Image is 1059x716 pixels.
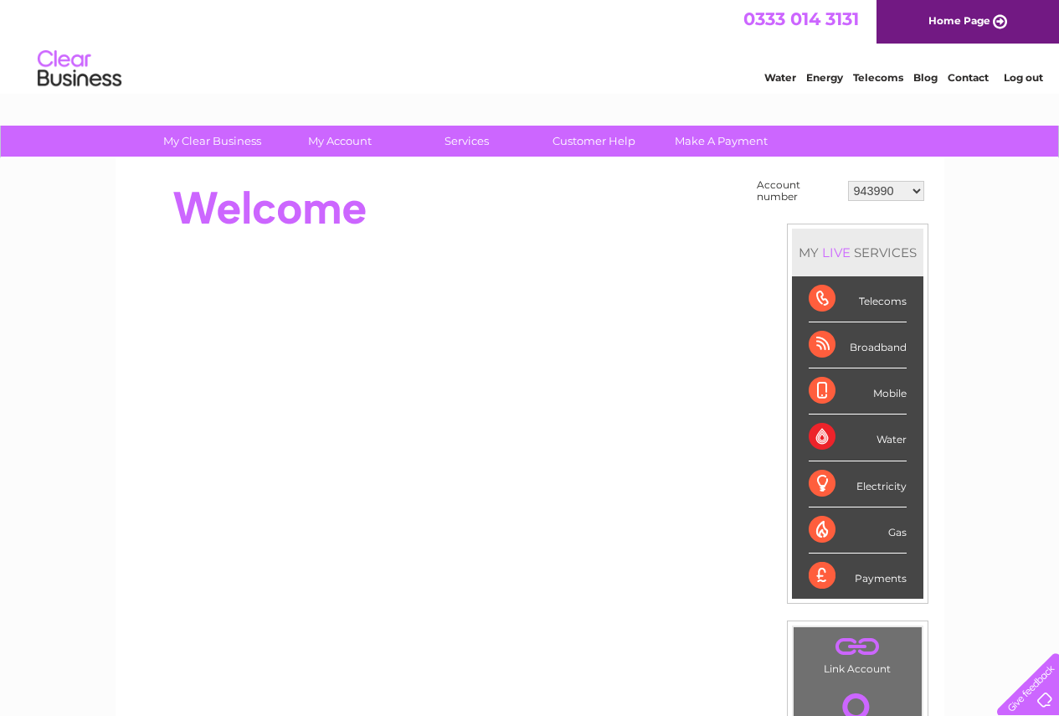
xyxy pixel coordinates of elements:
[270,126,409,157] a: My Account
[753,175,844,207] td: Account number
[37,44,122,95] img: logo.png
[853,71,903,84] a: Telecoms
[809,554,907,599] div: Payments
[143,126,281,157] a: My Clear Business
[809,461,907,507] div: Electricity
[652,126,790,157] a: Make A Payment
[809,507,907,554] div: Gas
[792,229,923,276] div: MY SERVICES
[809,276,907,322] div: Telecoms
[1004,71,1043,84] a: Log out
[764,71,796,84] a: Water
[913,71,938,84] a: Blog
[793,626,923,679] td: Link Account
[819,245,854,260] div: LIVE
[948,71,989,84] a: Contact
[798,631,918,661] a: .
[525,126,663,157] a: Customer Help
[743,8,859,29] a: 0333 014 3131
[398,126,536,157] a: Services
[135,9,926,81] div: Clear Business is a trading name of Verastar Limited (registered in [GEOGRAPHIC_DATA] No. 3667643...
[806,71,843,84] a: Energy
[809,368,907,415] div: Mobile
[809,415,907,461] div: Water
[809,322,907,368] div: Broadband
